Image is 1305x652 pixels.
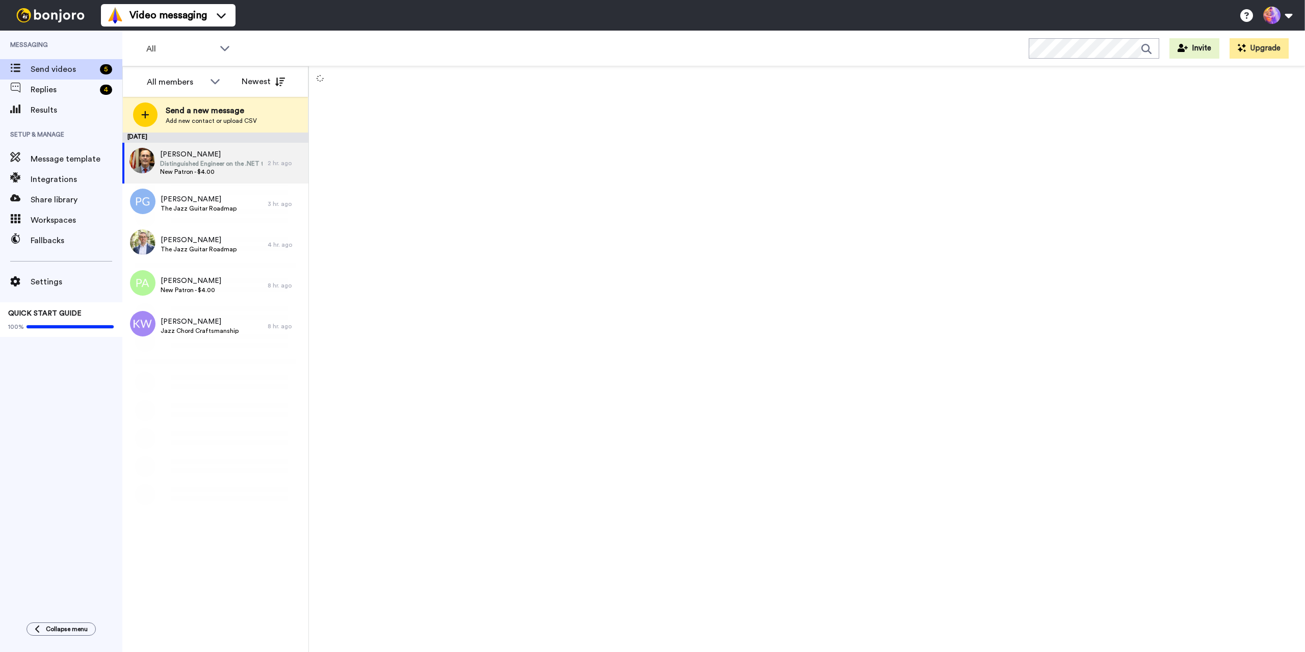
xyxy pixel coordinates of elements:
[31,194,122,206] span: Share library
[31,234,122,247] span: Fallbacks
[27,622,96,636] button: Collapse menu
[130,229,155,255] img: 450f34ed-3bdb-4461-978e-c3fb997b45e9.jpg
[31,63,96,75] span: Send videos
[161,327,239,335] span: Jazz Chord Craftsmanship
[100,64,112,74] div: 5
[129,148,155,173] img: 8437c718-6b61-4b1d-8ad6-8ffef0f7e744.jpg
[8,323,24,331] span: 100%
[31,104,122,116] span: Results
[12,8,89,22] img: bj-logo-header-white.svg
[161,204,237,213] span: The Jazz Guitar Roadmap
[31,214,122,226] span: Workspaces
[46,625,88,633] span: Collapse menu
[8,310,82,317] span: QUICK START GUIDE
[161,276,221,286] span: [PERSON_NAME]
[160,168,263,176] span: New Patron - $4.00
[130,270,155,296] img: pa.png
[130,189,155,214] img: pg.png
[166,117,257,125] span: Add new contact or upload CSV
[129,8,207,22] span: Video messaging
[31,173,122,186] span: Integrations
[107,7,123,23] img: vm-color.svg
[31,153,122,165] span: Message template
[268,200,303,208] div: 3 hr. ago
[268,241,303,249] div: 4 hr. ago
[268,281,303,290] div: 8 hr. ago
[147,76,205,88] div: All members
[31,84,96,96] span: Replies
[268,159,303,167] div: 2 hr. ago
[160,160,263,168] span: Distinguished Engineer on the .NET team
[161,245,237,253] span: The Jazz Guitar Roadmap
[1230,38,1289,59] button: Upgrade
[160,149,263,160] span: [PERSON_NAME]
[268,322,303,330] div: 8 hr. ago
[100,85,112,95] div: 4
[1169,38,1219,59] button: Invite
[122,133,308,143] div: [DATE]
[146,43,215,55] span: All
[161,286,221,294] span: New Patron - $4.00
[130,311,155,336] img: kw.png
[161,317,239,327] span: [PERSON_NAME]
[234,71,293,92] button: Newest
[161,235,237,245] span: [PERSON_NAME]
[161,194,237,204] span: [PERSON_NAME]
[31,276,122,288] span: Settings
[166,105,257,117] span: Send a new message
